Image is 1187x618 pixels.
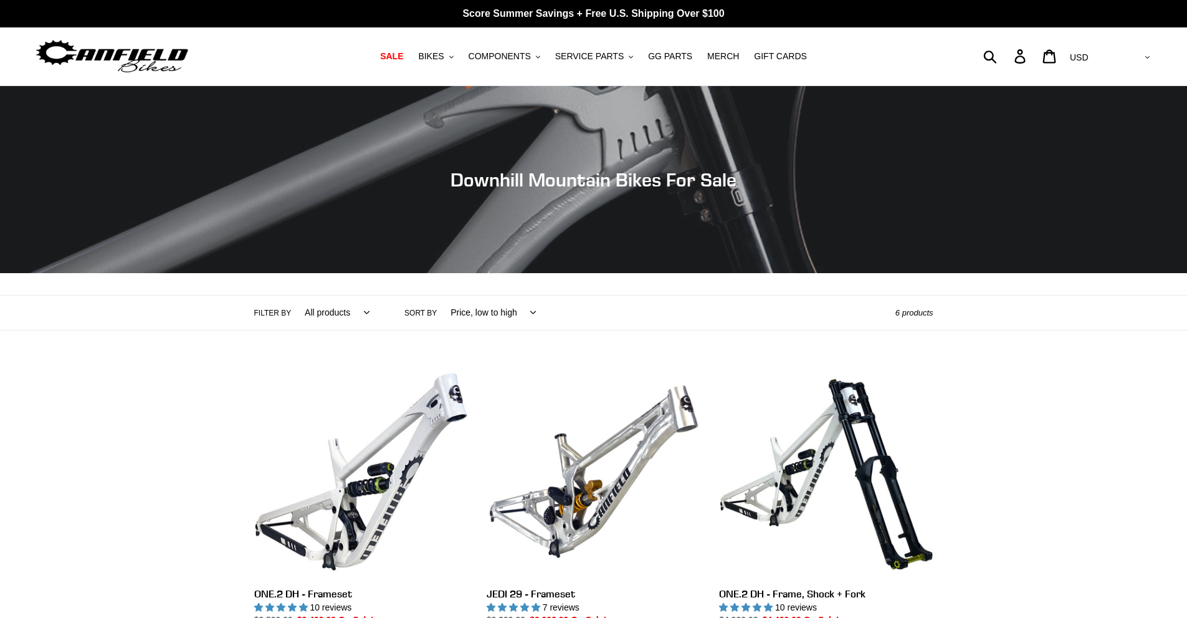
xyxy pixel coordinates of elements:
label: Filter by [254,307,292,319]
img: Canfield Bikes [34,37,190,76]
a: GIFT CARDS [748,48,813,65]
button: BIKES [412,48,459,65]
a: GG PARTS [642,48,698,65]
a: SALE [374,48,409,65]
span: 6 products [895,308,933,317]
span: GG PARTS [648,51,692,62]
span: Downhill Mountain Bikes For Sale [450,168,737,191]
span: MERCH [707,51,739,62]
button: COMPONENTS [462,48,546,65]
span: BIKES [418,51,444,62]
input: Search [990,42,1022,70]
span: SERVICE PARTS [555,51,624,62]
label: Sort by [404,307,437,319]
button: SERVICE PARTS [549,48,639,65]
span: SALE [380,51,403,62]
a: MERCH [701,48,745,65]
span: COMPONENTS [469,51,531,62]
span: GIFT CARDS [754,51,807,62]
